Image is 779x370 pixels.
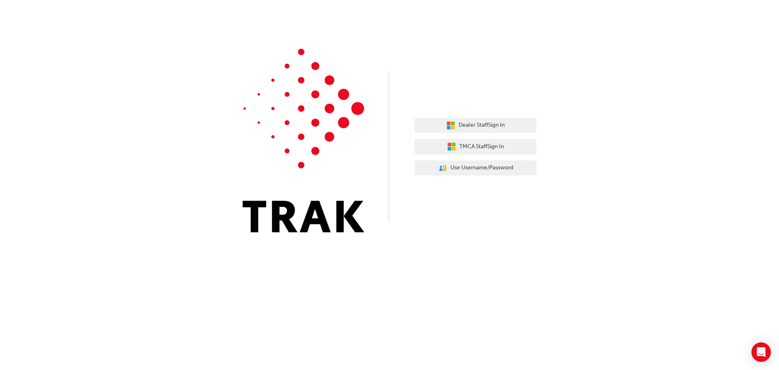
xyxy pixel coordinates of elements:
button: Use Username/Password [415,160,536,176]
span: Dealer Staff Sign In [458,121,505,130]
div: Open Intercom Messenger [751,342,771,362]
button: TMCA StaffSign In [415,139,536,154]
button: Dealer StaffSign In [415,118,536,133]
img: Trak [243,49,364,232]
span: Use Username/Password [450,163,513,173]
span: TMCA Staff Sign In [459,142,504,151]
